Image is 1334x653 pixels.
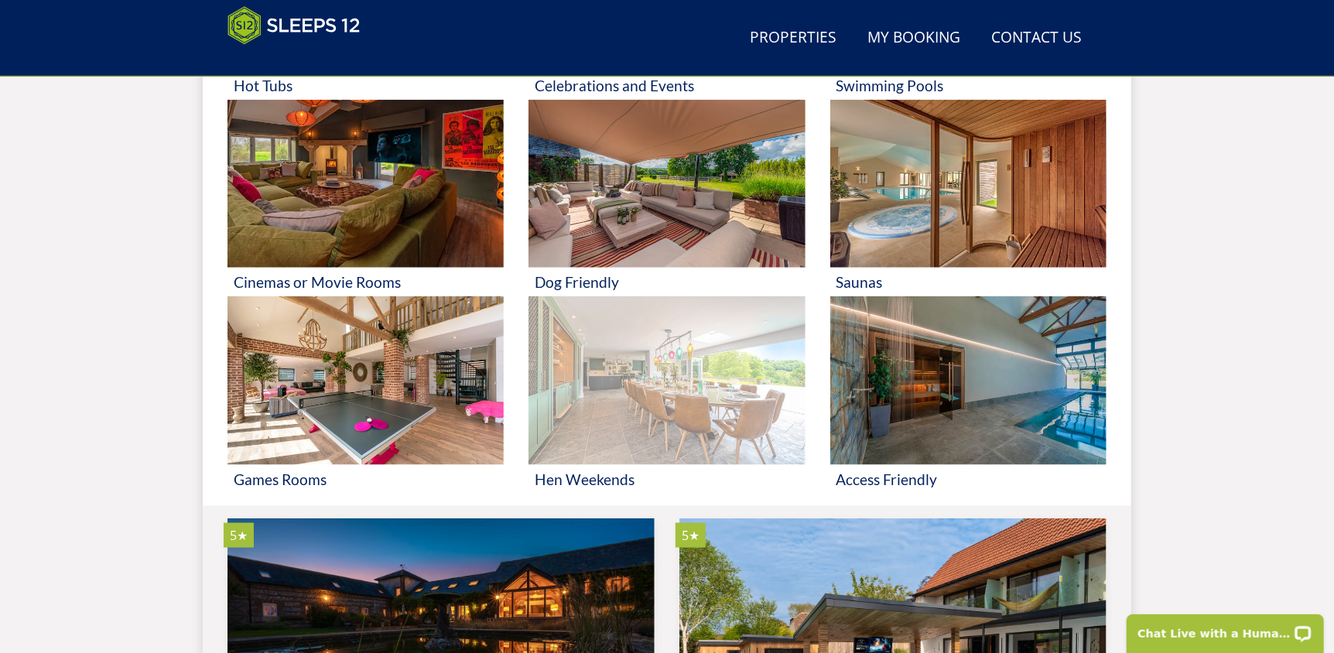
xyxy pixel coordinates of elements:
[836,77,1100,94] h3: Swimming Pools
[230,527,248,544] span: House On The Hill has a 5 star rating under the Quality in Tourism Scheme
[227,296,504,494] a: 'Games Rooms' - Large Group Accommodation Holiday Ideas Games Rooms
[227,100,504,268] img: 'Cinemas or Movie Rooms' - Large Group Accommodation Holiday Ideas
[682,527,699,544] span: Bluewater has a 5 star rating under the Quality in Tourism Scheme
[830,100,1107,268] img: 'Saunas' - Large Group Accommodation Holiday Ideas
[227,6,361,45] img: Sleeps 12
[528,100,805,297] a: 'Dog Friendly' - Large Group Accommodation Holiday Ideas Dog Friendly
[985,21,1088,56] a: Contact Us
[861,21,966,56] a: My Booking
[830,296,1107,465] img: 'Access Friendly' - Large Group Accommodation Holiday Ideas
[744,21,843,56] a: Properties
[227,296,504,465] img: 'Games Rooms' - Large Group Accommodation Holiday Ideas
[234,471,498,487] h3: Games Rooms
[227,100,504,297] a: 'Cinemas or Movie Rooms' - Large Group Accommodation Holiday Ideas Cinemas or Movie Rooms
[535,77,799,94] h3: Celebrations and Events
[830,100,1107,297] a: 'Saunas' - Large Group Accommodation Holiday Ideas Saunas
[234,274,498,290] h3: Cinemas or Movie Rooms
[830,296,1107,494] a: 'Access Friendly' - Large Group Accommodation Holiday Ideas Access Friendly
[535,471,799,487] h3: Hen Weekends
[836,471,1100,487] h3: Access Friendly
[528,296,805,494] a: 'Hen Weekends' - Large Group Accommodation Holiday Ideas Hen Weekends
[1117,604,1334,653] iframe: LiveChat chat widget
[528,296,805,465] img: 'Hen Weekends' - Large Group Accommodation Holiday Ideas
[836,274,1100,290] h3: Saunas
[535,274,799,290] h3: Dog Friendly
[220,54,382,67] iframe: Customer reviews powered by Trustpilot
[234,77,498,94] h3: Hot Tubs
[528,100,805,268] img: 'Dog Friendly' - Large Group Accommodation Holiday Ideas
